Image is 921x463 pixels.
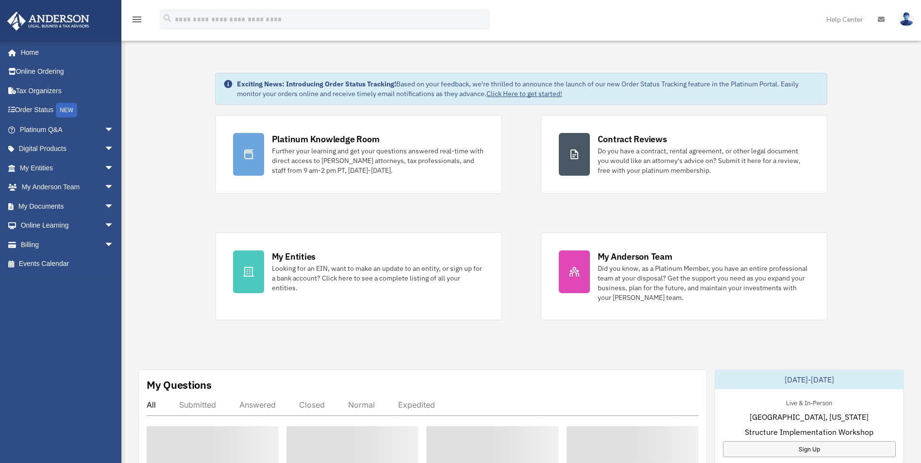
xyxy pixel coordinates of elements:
a: My Anderson Teamarrow_drop_down [7,178,129,197]
img: Anderson Advisors Platinum Portal [4,12,92,31]
a: Online Ordering [7,62,129,82]
a: Contract Reviews Do you have a contract, rental agreement, or other legal document you would like... [541,115,828,194]
div: Looking for an EIN, want to make an update to an entity, or sign up for a bank account? Click her... [272,264,484,293]
div: [DATE]-[DATE] [715,370,904,389]
span: Structure Implementation Workshop [745,426,873,438]
div: All [147,400,156,410]
a: My Anderson Team Did you know, as a Platinum Member, you have an entire professional team at your... [541,232,828,320]
i: search [162,13,173,24]
div: Do you have a contract, rental agreement, or other legal document you would like an attorney's ad... [598,146,810,175]
a: My Entities Looking for an EIN, want to make an update to an entity, or sign up for a bank accoun... [215,232,502,320]
span: arrow_drop_down [104,178,124,198]
div: My Anderson Team [598,250,672,263]
span: arrow_drop_down [104,158,124,178]
div: My Entities [272,250,316,263]
div: Answered [239,400,276,410]
a: Click Here to get started! [486,89,562,98]
a: Platinum Q&Aarrow_drop_down [7,120,129,139]
div: My Questions [147,378,212,392]
a: Tax Organizers [7,81,129,100]
div: Expedited [398,400,435,410]
span: arrow_drop_down [104,216,124,236]
span: arrow_drop_down [104,235,124,255]
i: menu [131,14,143,25]
a: Digital Productsarrow_drop_down [7,139,129,159]
span: arrow_drop_down [104,197,124,216]
span: [GEOGRAPHIC_DATA], [US_STATE] [750,411,869,423]
div: Normal [348,400,375,410]
a: My Entitiesarrow_drop_down [7,158,129,178]
div: Platinum Knowledge Room [272,133,380,145]
a: Online Learningarrow_drop_down [7,216,129,235]
div: Did you know, as a Platinum Member, you have an entire professional team at your disposal? Get th... [598,264,810,302]
a: Home [7,43,124,62]
span: arrow_drop_down [104,139,124,159]
img: User Pic [899,12,914,26]
div: Further your learning and get your questions answered real-time with direct access to [PERSON_NAM... [272,146,484,175]
div: Submitted [179,400,216,410]
a: Platinum Knowledge Room Further your learning and get your questions answered real-time with dire... [215,115,502,194]
a: Sign Up [723,441,896,457]
a: Events Calendar [7,254,129,274]
div: Closed [299,400,325,410]
div: Contract Reviews [598,133,667,145]
strong: Exciting News: Introducing Order Status Tracking! [237,80,396,88]
a: Billingarrow_drop_down [7,235,129,254]
a: My Documentsarrow_drop_down [7,197,129,216]
a: menu [131,17,143,25]
div: Based on your feedback, we're thrilled to announce the launch of our new Order Status Tracking fe... [237,79,820,99]
a: Order StatusNEW [7,100,129,120]
div: Live & In-Person [778,397,840,407]
span: arrow_drop_down [104,120,124,140]
div: NEW [56,103,77,117]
